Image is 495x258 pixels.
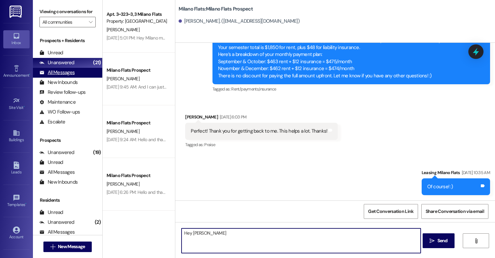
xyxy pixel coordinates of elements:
div: Review follow-ups [39,89,86,96]
label: Viewing conversations for [39,7,96,17]
input: All communities [42,17,85,27]
div: Tagged as: [212,84,490,94]
div: All Messages [39,229,75,236]
div: [PERSON_NAME]. ([EMAIL_ADDRESS][DOMAIN_NAME]) [179,18,300,25]
div: Milano Flats Prospect [107,172,167,179]
div: [DATE] 10:35 AM [460,169,490,176]
div: [DATE] 5:01 PM: Hey Milano management. I have a summer contract and I went home for the 2nd half ... [107,35,394,41]
div: Apt. 3~323~3, 3 Milano Flats [107,11,167,18]
span: [PERSON_NAME] [107,76,139,82]
button: New Message [43,242,92,252]
div: New Inbounds [39,79,78,86]
button: Get Conversation Link [364,204,418,219]
a: Inbox [3,30,30,48]
span: [PERSON_NAME] [107,181,139,187]
div: (19) [91,147,102,158]
div: (2) [93,217,103,227]
div: Unanswered [39,59,74,66]
div: Unread [39,159,63,166]
div: Prospects [33,137,102,144]
a: Buildings [3,127,30,145]
span: Share Conversation via email [426,208,484,215]
span: New Message [58,243,85,250]
i:  [474,238,479,244]
span: Rent/payments , [231,86,259,92]
span: Get Conversation Link [368,208,413,215]
div: Unanswered [39,149,74,156]
div: Tagged as: [185,140,338,149]
button: Share Conversation via email [421,204,488,219]
div: Residents [33,197,102,204]
div: All Messages [39,69,75,76]
span: [PERSON_NAME] [107,128,139,134]
span: Praise [204,142,215,147]
div: [DATE] 9:45 AM: And I can just like resign [107,84,183,90]
div: Perfect! Thank you for getting back to me. This helps a lot. Thanks! [191,128,327,135]
button: Send [423,233,455,248]
span: • [29,72,30,77]
a: Account [3,224,30,242]
i:  [50,244,55,249]
div: Unread [39,209,63,216]
div: Escalate [39,118,65,125]
div: Prospects + Residents [33,37,102,44]
div: Maintenance [39,99,76,106]
a: Leads [3,160,30,177]
div: Hi [PERSON_NAME], thank you for reaching out! You're absolutely welcome to make an upfront paymen... [218,23,480,79]
div: All Messages [39,169,75,176]
div: Milano Flats Prospect [107,67,167,74]
div: [PERSON_NAME] [185,114,338,123]
i:  [89,19,92,25]
div: New Inbounds [39,179,78,186]
div: WO Follow-ups [39,109,80,116]
div: Milano Flats Prospect [107,119,167,126]
div: (21) [91,58,102,68]
span: [PERSON_NAME] [107,27,139,33]
b: Milano Flats: Milano Flats Prospect [179,6,253,13]
span: Insurance [259,86,276,92]
a: Site Visit • [3,95,30,113]
span: • [24,104,25,109]
a: Templates • [3,192,30,210]
img: ResiDesk Logo [10,6,23,18]
div: Property: [GEOGRAPHIC_DATA] Flats [107,18,167,25]
div: Unanswered [39,219,74,226]
i:  [430,238,434,244]
div: Of course! :) [427,183,453,190]
span: • [25,201,26,206]
div: Leasing Milano Flats [422,169,490,178]
div: [DATE] 6:03 PM [218,114,247,120]
div: Unread [39,49,63,56]
span: Send [437,237,448,244]
textarea: Hey [PERSON_NAME] [182,228,421,253]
